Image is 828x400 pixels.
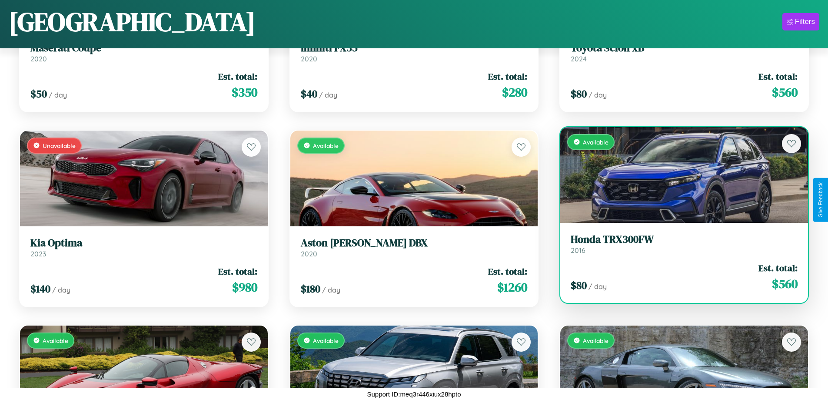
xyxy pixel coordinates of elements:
[583,138,609,146] span: Available
[49,91,67,99] span: / day
[497,279,527,296] span: $ 1260
[488,70,527,83] span: Est. total:
[313,142,339,149] span: Available
[571,246,585,255] span: 2016
[301,42,528,54] h3: Infiniti FX35
[301,237,528,258] a: Aston [PERSON_NAME] DBX2020
[571,278,587,292] span: $ 80
[301,249,317,258] span: 2020
[30,282,50,296] span: $ 140
[301,42,528,63] a: Infiniti FX352020
[488,265,527,278] span: Est. total:
[43,337,68,344] span: Available
[758,262,798,274] span: Est. total:
[502,84,527,101] span: $ 280
[30,54,47,63] span: 2020
[571,233,798,255] a: Honda TRX300FW2016
[571,233,798,246] h3: Honda TRX300FW
[30,237,257,249] h3: Kia Optima
[367,388,461,400] p: Support ID: meq3r446xiux28hpto
[218,70,257,83] span: Est. total:
[772,275,798,292] span: $ 560
[30,42,257,54] h3: Maserati Coupe
[571,42,798,54] h3: Toyota Scion xB
[571,87,587,101] span: $ 80
[795,17,815,26] div: Filters
[9,4,256,40] h1: [GEOGRAPHIC_DATA]
[583,337,609,344] span: Available
[322,286,340,294] span: / day
[30,42,257,63] a: Maserati Coupe2020
[571,42,798,63] a: Toyota Scion xB2024
[313,337,339,344] span: Available
[571,54,587,63] span: 2024
[218,265,257,278] span: Est. total:
[232,279,257,296] span: $ 980
[30,87,47,101] span: $ 50
[43,142,76,149] span: Unavailable
[319,91,337,99] span: / day
[232,84,257,101] span: $ 350
[589,91,607,99] span: / day
[772,84,798,101] span: $ 560
[758,70,798,83] span: Est. total:
[782,13,819,30] button: Filters
[301,87,317,101] span: $ 40
[301,282,320,296] span: $ 180
[30,249,46,258] span: 2023
[818,182,824,218] div: Give Feedback
[301,237,528,249] h3: Aston [PERSON_NAME] DBX
[301,54,317,63] span: 2020
[52,286,70,294] span: / day
[30,237,257,258] a: Kia Optima2023
[589,282,607,291] span: / day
